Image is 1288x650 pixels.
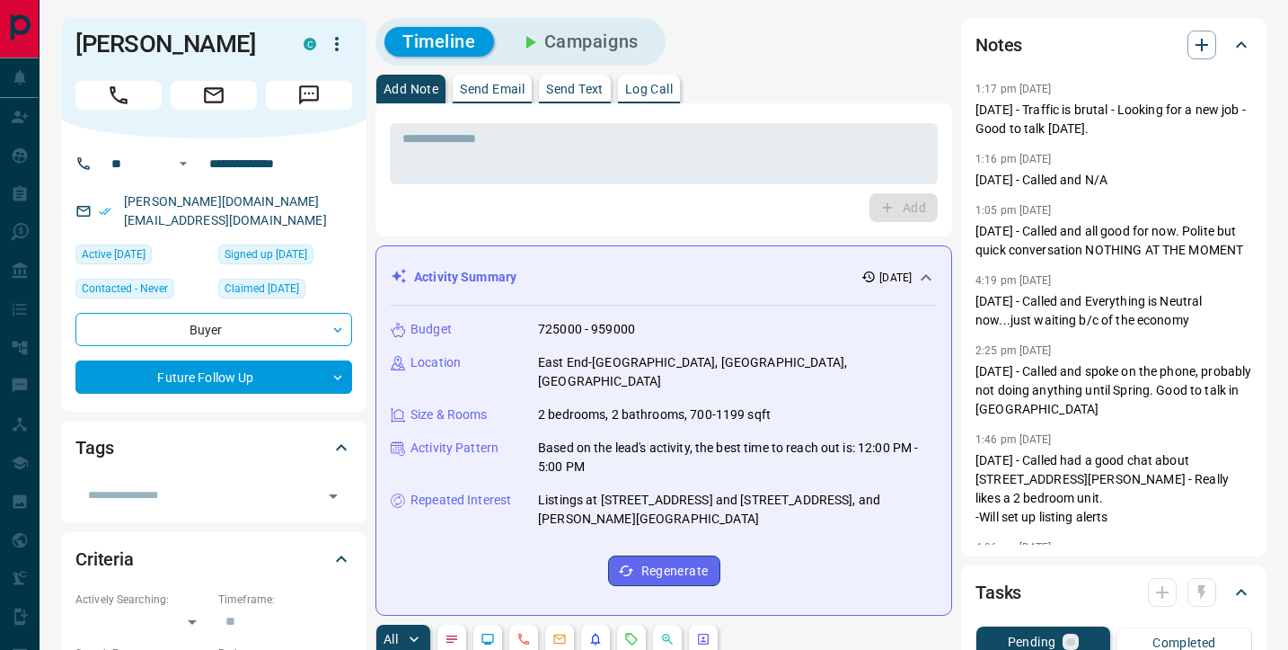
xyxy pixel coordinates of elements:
p: 4:06 pm [DATE] [975,541,1052,554]
p: [DATE] - Called and N/A [975,171,1252,190]
span: Contacted - Never [82,280,168,298]
p: [DATE] - Called and all good for now. Polite but quick conversation NOTHING AT THE MOMENT [975,222,1252,260]
span: Email [171,81,257,110]
div: condos.ca [304,38,316,50]
svg: Emails [552,632,567,646]
div: Future Follow Up [75,361,352,394]
p: Location [410,353,461,372]
div: Tags [75,426,352,469]
div: Activity Summary[DATE] [391,261,937,294]
p: [DATE] - Called and Everything is Neutral now...just waiting b/c of the economy [975,292,1252,330]
p: Pending [1008,636,1056,648]
h2: Notes [975,31,1022,59]
svg: Agent Actions [696,632,710,646]
p: 1:16 pm [DATE] [975,153,1052,165]
svg: Requests [624,632,639,646]
button: Regenerate [608,556,720,586]
p: All [384,633,398,646]
span: Active [DATE] [82,245,146,263]
p: 4:19 pm [DATE] [975,274,1052,287]
p: Activity Summary [414,268,516,287]
p: 2 bedrooms, 2 bathrooms, 700-1199 sqft [538,405,771,424]
svg: Notes [445,632,459,646]
p: Actively Searching: [75,592,209,608]
h2: Tasks [975,578,1021,607]
p: Send Email [460,83,525,95]
p: Repeated Interest [410,491,511,510]
p: 725000 - 959000 [538,320,635,339]
h2: Tags [75,433,113,462]
h2: Criteria [75,545,134,574]
p: [DATE] - Called had a good chat about [STREET_ADDRESS][PERSON_NAME] - Really likes a 2 bedroom un... [975,451,1252,527]
svg: Email Verified [99,205,111,218]
div: Fri Nov 15 2024 [218,279,352,304]
p: [DATE] [879,270,912,286]
span: Call [75,81,162,110]
p: 1:17 pm [DATE] [975,83,1052,95]
svg: Lead Browsing Activity [481,632,495,646]
p: 1:05 pm [DATE] [975,204,1052,217]
p: [DATE] - Called and spoke on the phone, probably not doing anything until Spring. Good to talk in... [975,362,1252,419]
div: Fri Jun 20 2025 [75,245,209,270]
p: Timeframe: [218,592,352,608]
div: Notes [975,23,1252,67]
p: East End-[GEOGRAPHIC_DATA], [GEOGRAPHIC_DATA], [GEOGRAPHIC_DATA] [538,353,937,391]
svg: Calls [516,632,531,646]
p: Activity Pattern [410,439,498,458]
svg: Listing Alerts [588,632,603,646]
button: Open [172,153,194,174]
p: [DATE] - Traffic is brutal - Looking for a new job - Good to talk [DATE]. [975,101,1252,138]
svg: Opportunities [660,632,675,646]
button: Open [321,484,346,509]
p: Size & Rooms [410,405,488,424]
button: Campaigns [501,27,657,57]
p: Add Note [384,83,438,95]
p: Budget [410,320,452,339]
p: 2:25 pm [DATE] [975,344,1052,357]
button: Timeline [384,27,494,57]
span: Message [266,81,352,110]
p: 1:46 pm [DATE] [975,433,1052,446]
div: Fri Nov 15 2024 [218,245,352,270]
a: [PERSON_NAME][DOMAIN_NAME][EMAIL_ADDRESS][DOMAIN_NAME] [124,194,327,227]
span: Claimed [DATE] [225,280,299,298]
div: Criteria [75,538,352,581]
p: Completed [1152,637,1216,649]
p: Log Call [625,83,673,95]
div: Buyer [75,313,352,346]
h1: [PERSON_NAME] [75,30,277,58]
p: Based on the lead's activity, the best time to reach out is: 12:00 PM - 5:00 PM [538,439,937,476]
span: Signed up [DATE] [225,245,307,263]
p: Listings at [STREET_ADDRESS] and [STREET_ADDRESS], and [PERSON_NAME][GEOGRAPHIC_DATA] [538,491,937,529]
div: Tasks [975,571,1252,614]
p: Send Text [546,83,604,95]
